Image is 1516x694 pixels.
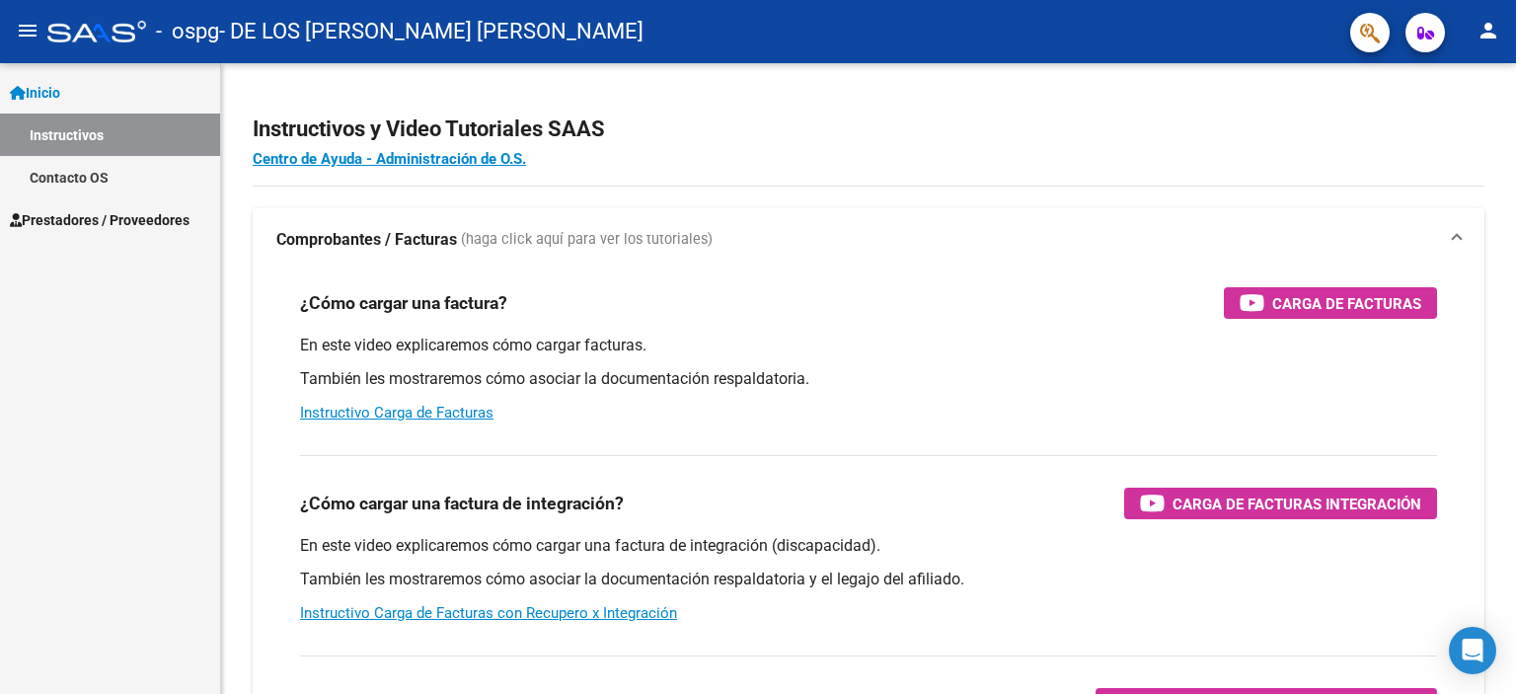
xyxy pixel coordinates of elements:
[300,368,1437,390] p: También les mostraremos cómo asociar la documentación respaldatoria.
[276,229,457,251] strong: Comprobantes / Facturas
[1124,488,1437,519] button: Carga de Facturas Integración
[219,10,644,53] span: - DE LOS [PERSON_NAME] [PERSON_NAME]
[1449,627,1496,674] div: Open Intercom Messenger
[300,335,1437,356] p: En este video explicaremos cómo cargar facturas.
[253,208,1484,271] mat-expansion-panel-header: Comprobantes / Facturas (haga click aquí para ver los tutoriales)
[16,19,39,42] mat-icon: menu
[461,229,713,251] span: (haga click aquí para ver los tutoriales)
[1224,287,1437,319] button: Carga de Facturas
[300,535,1437,557] p: En este video explicaremos cómo cargar una factura de integración (discapacidad).
[1173,492,1421,516] span: Carga de Facturas Integración
[300,490,624,517] h3: ¿Cómo cargar una factura de integración?
[300,289,507,317] h3: ¿Cómo cargar una factura?
[10,82,60,104] span: Inicio
[1477,19,1500,42] mat-icon: person
[1272,291,1421,316] span: Carga de Facturas
[253,150,526,168] a: Centro de Ayuda - Administración de O.S.
[10,209,189,231] span: Prestadores / Proveedores
[253,111,1484,148] h2: Instructivos y Video Tutoriales SAAS
[156,10,219,53] span: - ospg
[300,569,1437,590] p: También les mostraremos cómo asociar la documentación respaldatoria y el legajo del afiliado.
[300,404,493,422] a: Instructivo Carga de Facturas
[300,604,677,622] a: Instructivo Carga de Facturas con Recupero x Integración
